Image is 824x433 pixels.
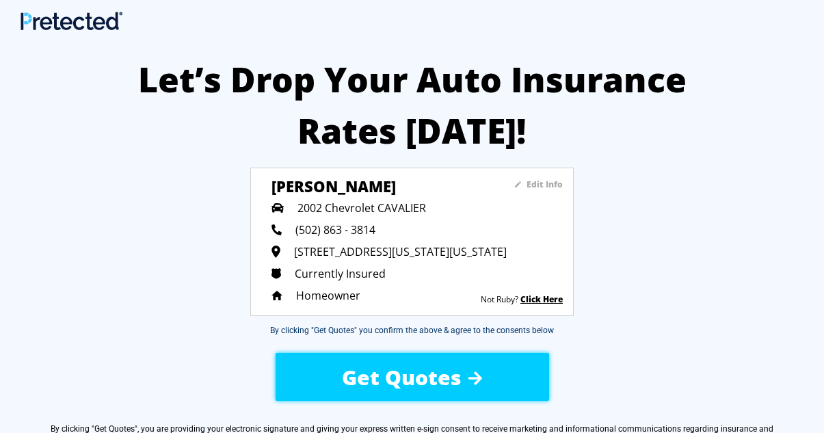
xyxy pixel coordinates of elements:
span: Get Quotes [342,363,462,391]
span: (502) 863 - 3814 [295,222,375,237]
div: By clicking "Get Quotes" you confirm the above & agree to the consents below [270,324,554,337]
h3: [PERSON_NAME] [271,176,473,189]
button: Get Quotes [276,353,549,401]
span: 2002 Chevrolet CAVALIER [297,200,426,215]
img: Main Logo [21,12,122,30]
h2: Let’s Drop Your Auto Insurance Rates [DATE]! [125,54,699,157]
span: Currently Insured [295,266,386,281]
span: [STREET_ADDRESS][US_STATE][US_STATE] [294,244,507,259]
span: Homeowner [296,288,360,303]
sapn: Edit Info [527,179,563,190]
